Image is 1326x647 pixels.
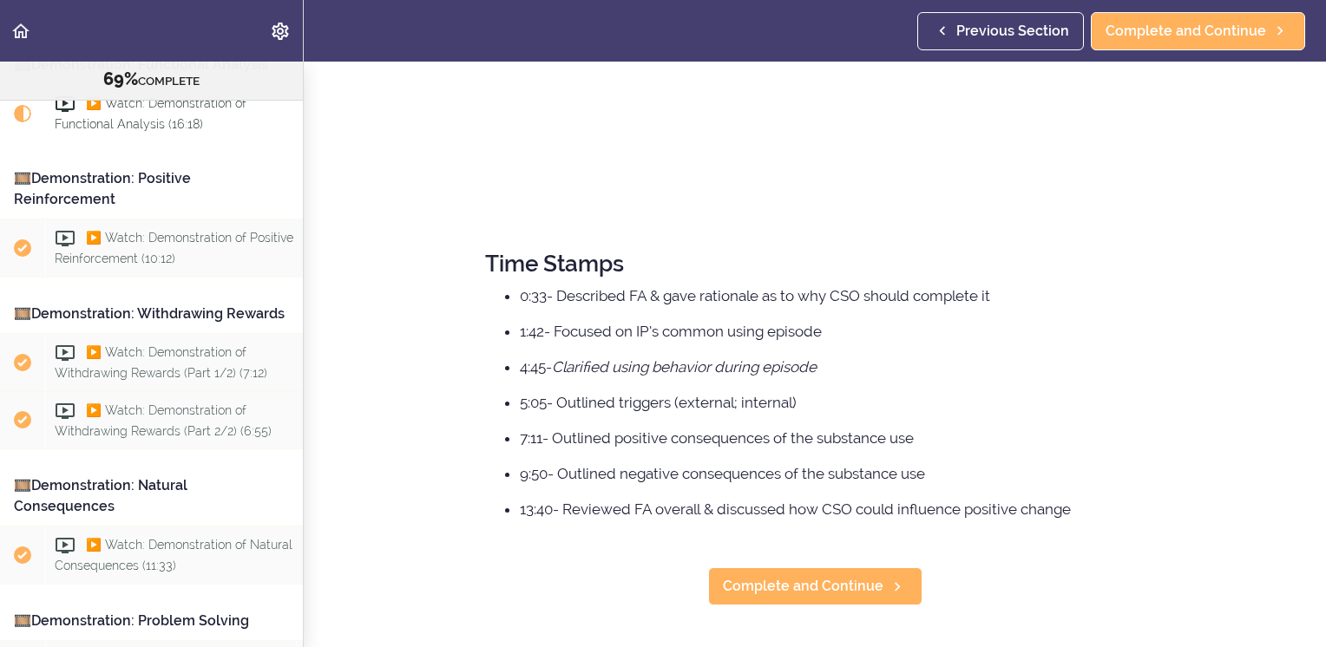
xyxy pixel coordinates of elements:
a: Complete and Continue [708,567,922,605]
span: ▶️ Watch: Demonstration of Positive Reinforcement (10:12) [55,231,293,265]
span: Complete and Continue [723,576,883,597]
h2: Time Stamps [485,252,1145,277]
li: 4:45- [520,356,1145,378]
li: 1:42- Focused on IP’s common using episode [520,320,1145,343]
li: 7:11- Outlined positive consequences of the substance use [520,427,1145,449]
a: Previous Section [917,12,1084,50]
span: Complete and Continue [1106,21,1266,42]
span: ▶️ Watch: Demonstration of Withdrawing Rewards (Part 1/2) (7:12) [55,345,267,379]
span: Previous Section [956,21,1069,42]
svg: Settings Menu [270,21,291,42]
li: 9:50- Outlined negative consequences of the substance use [520,462,1145,485]
svg: Back to course curriculum [10,21,31,42]
span: 69% [103,69,138,89]
span: ▶️ Watch: Demonstration of Natural Consequences (11:33) [55,539,292,572]
li: 5:05- Outlined triggers (external; internal) [520,391,1145,414]
a: Complete and Continue [1091,12,1305,50]
li: 0:33- Described FA & gave rationale as to why CSO should complete it [520,284,1145,307]
em: Clarified using behavior during episode [552,358,817,376]
div: COMPLETE [22,69,281,91]
span: ▶️ Watch: Demonstration of Withdrawing Rewards (Part 2/2) (6:55) [55,403,272,437]
li: 13:40- Reviewed FA overall & discussed how CSO could influence positive change [520,498,1145,520]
